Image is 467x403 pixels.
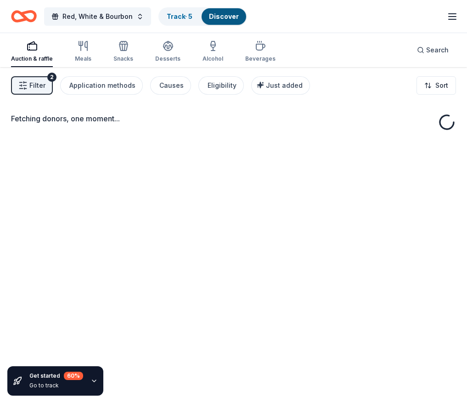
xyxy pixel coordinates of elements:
div: Alcohol [203,55,223,62]
button: Auction & raffle [11,37,53,67]
button: Beverages [245,37,276,67]
span: Red, White & Bourbon [62,11,133,22]
div: 2 [47,73,56,82]
div: Fetching donors, one moment... [11,113,456,124]
span: Just added [266,81,303,89]
div: Causes [159,80,184,91]
button: Track· 5Discover [158,7,247,26]
div: Get started [29,372,83,380]
span: Search [426,45,449,56]
div: Go to track [29,382,83,389]
button: Causes [150,76,191,95]
div: 60 % [64,372,83,380]
span: Sort [435,80,448,91]
span: Filter [29,80,45,91]
button: Search [410,41,456,59]
button: Filter2 [11,76,53,95]
button: Just added [251,76,310,95]
div: Snacks [113,55,133,62]
div: Application methods [69,80,135,91]
a: Discover [209,12,239,20]
button: Eligibility [198,76,244,95]
button: Alcohol [203,37,223,67]
div: Beverages [245,55,276,62]
button: Snacks [113,37,133,67]
button: Application methods [60,76,143,95]
div: Desserts [155,55,180,62]
a: Home [11,6,37,27]
button: Red, White & Bourbon [44,7,151,26]
div: Eligibility [208,80,236,91]
div: Auction & raffle [11,55,53,62]
button: Sort [416,76,456,95]
button: Meals [75,37,91,67]
button: Desserts [155,37,180,67]
a: Track· 5 [167,12,192,20]
div: Meals [75,55,91,62]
